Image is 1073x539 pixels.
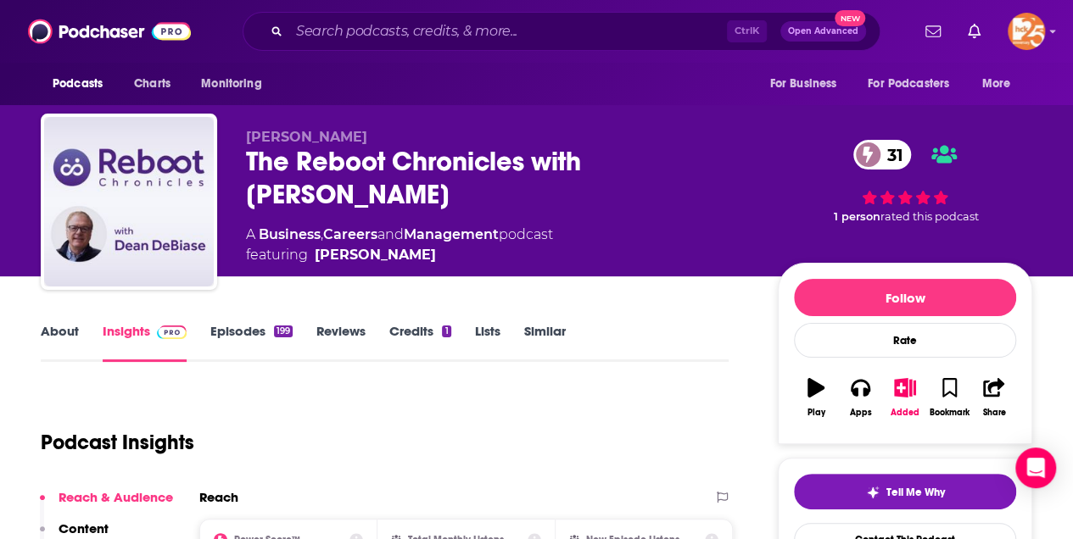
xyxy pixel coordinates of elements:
[1015,447,1056,488] div: Open Intercom Messenger
[389,323,450,362] a: Credits1
[891,408,919,418] div: Added
[59,520,109,536] p: Content
[883,367,927,428] button: Added
[769,72,836,96] span: For Business
[794,279,1016,316] button: Follow
[41,323,79,362] a: About
[123,68,181,100] a: Charts
[870,140,912,169] span: 31
[919,17,947,46] a: Show notifications dropdown
[41,430,194,455] h1: Podcast Insights
[1008,13,1045,50] button: Show profile menu
[808,408,825,418] div: Play
[778,129,1032,235] div: 31 1 personrated this podcast
[40,489,173,520] button: Reach & Audience
[274,325,293,337] div: 199
[524,323,566,362] a: Similar
[757,68,858,100] button: open menu
[930,408,970,418] div: Bookmark
[59,489,173,505] p: Reach & Audience
[961,17,987,46] a: Show notifications dropdown
[246,225,553,265] div: A podcast
[259,226,321,242] a: Business
[853,140,912,169] a: 31
[44,117,214,286] img: The Reboot Chronicles with Dean DeBiase
[970,68,1032,100] button: open menu
[1008,13,1045,50] img: User Profile
[982,72,1011,96] span: More
[794,323,1016,358] div: Rate
[972,367,1016,428] button: Share
[157,325,187,339] img: Podchaser Pro
[794,474,1016,509] button: tell me why sparkleTell Me Why
[377,226,404,242] span: and
[199,489,238,505] h2: Reach
[103,323,187,362] a: InsightsPodchaser Pro
[834,210,880,223] span: 1 person
[210,323,293,362] a: Episodes199
[866,486,880,499] img: tell me why sparkle
[880,210,979,223] span: rated this podcast
[289,18,727,45] input: Search podcasts, credits, & more...
[28,15,191,47] img: Podchaser - Follow, Share and Rate Podcasts
[794,367,838,428] button: Play
[53,72,103,96] span: Podcasts
[41,68,125,100] button: open menu
[442,325,450,337] div: 1
[886,486,945,499] span: Tell Me Why
[868,72,949,96] span: For Podcasters
[1008,13,1045,50] span: Logged in as kerrifulks
[727,20,767,42] span: Ctrl K
[780,21,866,42] button: Open AdvancedNew
[316,323,366,362] a: Reviews
[982,408,1005,418] div: Share
[321,226,323,242] span: ,
[323,226,377,242] a: Careers
[246,245,553,265] span: featuring
[243,12,880,51] div: Search podcasts, credits, & more...
[246,129,367,145] span: [PERSON_NAME]
[927,367,971,428] button: Bookmark
[788,27,858,36] span: Open Advanced
[201,72,261,96] span: Monitoring
[315,245,436,265] a: Dean DeBiase
[475,323,500,362] a: Lists
[850,408,872,418] div: Apps
[857,68,974,100] button: open menu
[404,226,499,242] a: Management
[838,367,882,428] button: Apps
[835,10,865,26] span: New
[134,72,170,96] span: Charts
[189,68,283,100] button: open menu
